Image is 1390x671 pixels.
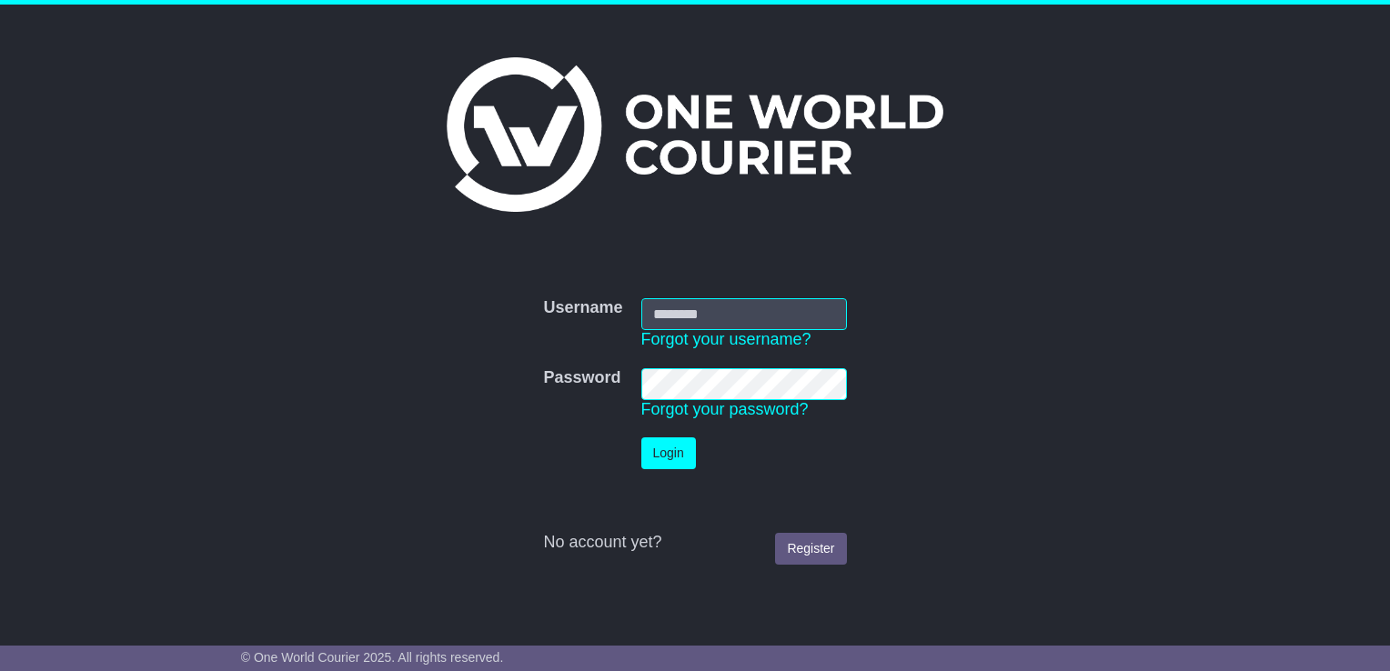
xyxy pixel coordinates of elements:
[543,368,620,388] label: Password
[775,533,846,565] a: Register
[641,437,696,469] button: Login
[641,330,811,348] a: Forgot your username?
[447,57,943,212] img: One World
[543,298,622,318] label: Username
[641,400,809,418] a: Forgot your password?
[543,533,846,553] div: No account yet?
[241,650,504,665] span: © One World Courier 2025. All rights reserved.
